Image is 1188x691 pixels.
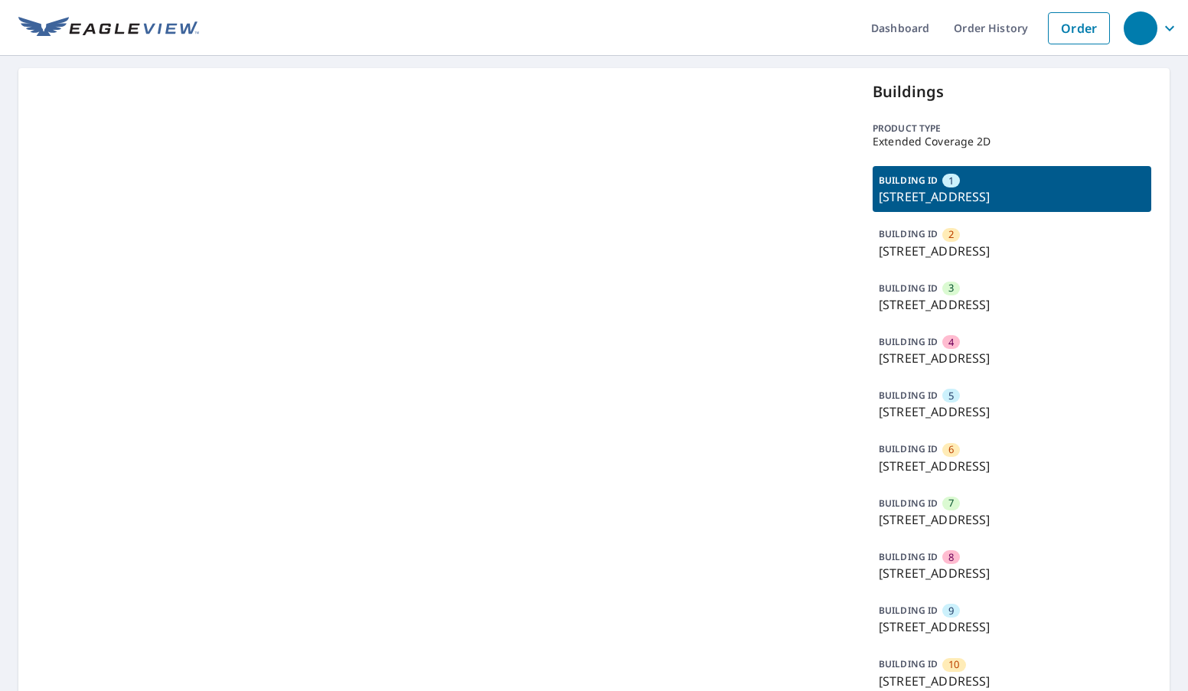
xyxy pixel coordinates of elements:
[879,510,1145,529] p: [STREET_ADDRESS]
[948,550,954,565] span: 8
[948,174,954,188] span: 1
[879,657,938,670] p: BUILDING ID
[948,227,954,242] span: 2
[879,672,1145,690] p: [STREET_ADDRESS]
[879,295,1145,314] p: [STREET_ADDRESS]
[18,17,199,40] img: EV Logo
[879,618,1145,636] p: [STREET_ADDRESS]
[879,174,938,187] p: BUILDING ID
[879,550,938,563] p: BUILDING ID
[1048,12,1110,44] a: Order
[948,389,954,403] span: 5
[879,335,938,348] p: BUILDING ID
[879,187,1145,206] p: [STREET_ADDRESS]
[879,282,938,295] p: BUILDING ID
[879,442,938,455] p: BUILDING ID
[948,496,954,510] span: 7
[879,604,938,617] p: BUILDING ID
[948,281,954,295] span: 3
[879,497,938,510] p: BUILDING ID
[879,242,1145,260] p: [STREET_ADDRESS]
[873,135,1151,148] p: Extended Coverage 2D
[879,457,1145,475] p: [STREET_ADDRESS]
[948,657,959,672] span: 10
[879,403,1145,421] p: [STREET_ADDRESS]
[948,335,954,350] span: 4
[879,389,938,402] p: BUILDING ID
[873,122,1151,135] p: Product type
[879,227,938,240] p: BUILDING ID
[879,349,1145,367] p: [STREET_ADDRESS]
[873,80,1151,103] p: Buildings
[879,564,1145,582] p: [STREET_ADDRESS]
[948,442,954,457] span: 6
[948,604,954,618] span: 9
